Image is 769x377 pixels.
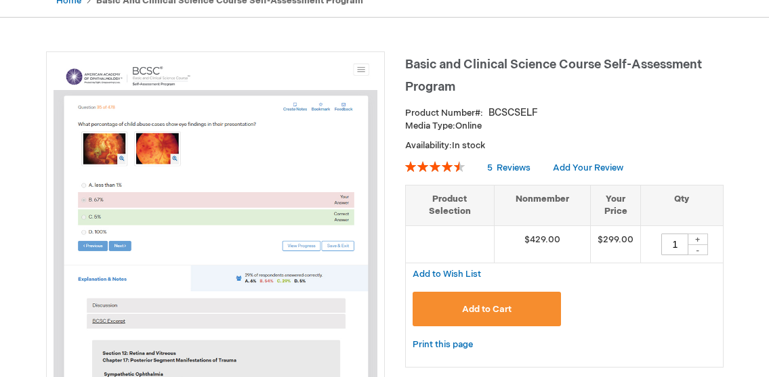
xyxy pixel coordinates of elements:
[405,161,465,172] div: 92%
[487,162,493,173] span: 5
[661,234,688,255] input: Qty
[462,304,512,315] span: Add to Cart
[641,185,723,225] th: Qty
[591,185,641,225] th: Your Price
[405,108,483,118] strong: Product Number
[497,162,531,173] span: Reviews
[494,185,591,225] th: Nonmember
[413,268,481,280] a: Add to Wish List
[452,140,485,151] span: In stock
[489,106,538,120] div: BCSCSELF
[688,234,708,245] div: +
[553,162,623,173] a: Add Your Review
[405,139,724,152] p: Availability:
[405,58,702,94] span: Basic and Clinical Science Course Self-Assessment Program
[406,185,495,225] th: Product Selection
[591,225,641,263] td: $299.00
[688,244,708,255] div: -
[413,269,481,280] span: Add to Wish List
[494,225,591,263] td: $429.00
[487,162,533,173] a: 5 Reviews
[405,120,724,133] p: Online
[413,336,473,353] a: Print this page
[413,292,562,326] button: Add to Cart
[405,120,455,131] strong: Media Type:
